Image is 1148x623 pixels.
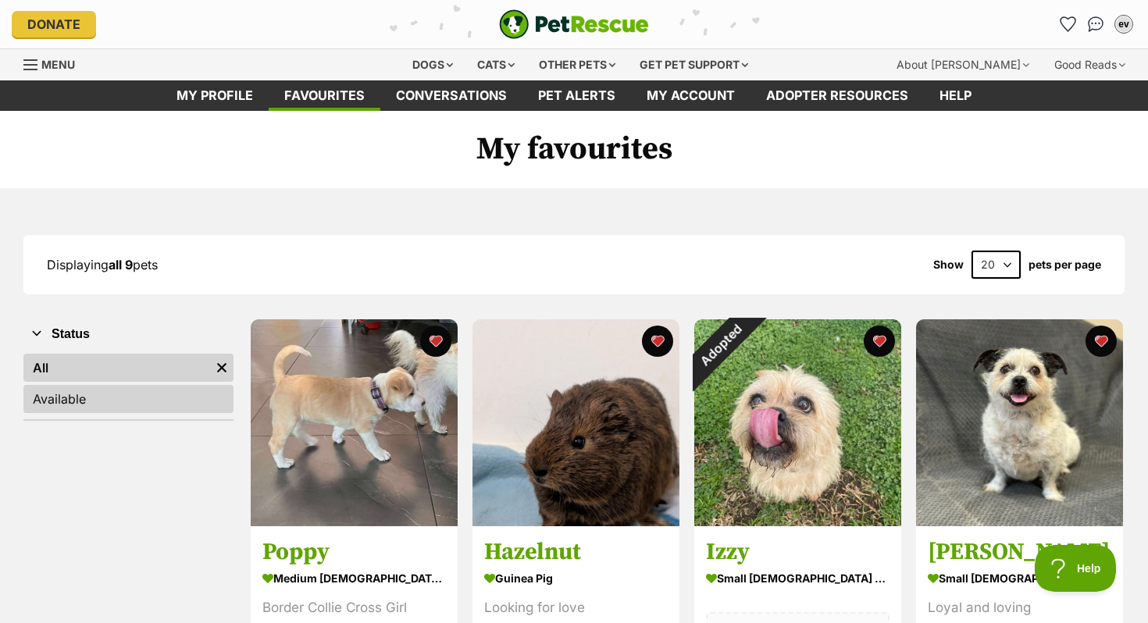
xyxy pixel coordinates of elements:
img: Izzy [694,319,901,526]
img: Poppy [251,319,458,526]
div: Border Collie Cross Girl [262,598,446,619]
img: chat-41dd97257d64d25036548639549fe6c8038ab92f7586957e7f3b1b290dea8141.svg [1088,16,1104,32]
a: All [23,354,210,382]
a: Adopter resources [750,80,924,111]
a: My profile [161,80,269,111]
div: medium [DEMOGRAPHIC_DATA] Dog [262,568,446,590]
img: logo-e224e6f780fb5917bec1dbf3a21bbac754714ae5b6737aabdf751b685950b380.svg [499,9,649,39]
label: pets per page [1029,258,1101,271]
div: Other pets [528,49,626,80]
strong: all 9 [109,257,133,272]
button: favourite [864,326,895,357]
div: Dogs [401,49,464,80]
div: Status [23,351,234,419]
a: Available [23,385,234,413]
a: Pet alerts [522,80,631,111]
span: Menu [41,58,75,71]
a: Conversations [1083,12,1108,37]
div: small [DEMOGRAPHIC_DATA] Dog [928,568,1111,590]
button: Status [23,324,234,344]
div: About [PERSON_NAME] [886,49,1040,80]
a: Donate [12,11,96,37]
div: Guinea Pig [484,568,668,590]
div: Adopted [674,299,767,392]
div: ev [1116,16,1132,32]
div: Get pet support [629,49,759,80]
a: My account [631,80,750,111]
iframe: Help Scout Beacon - Open [1035,545,1117,592]
h3: Izzy [706,538,890,568]
button: favourite [420,326,451,357]
ul: Account quick links [1055,12,1136,37]
div: Looking for love [484,598,668,619]
div: Good Reads [1043,49,1136,80]
div: Cats [466,49,526,80]
h3: Hazelnut [484,538,668,568]
a: Adopted [694,514,901,529]
span: Show [933,258,964,271]
a: Help [924,80,987,111]
div: small [DEMOGRAPHIC_DATA] Dog [706,568,890,590]
a: PetRescue [499,9,649,39]
button: favourite [642,326,673,357]
a: conversations [380,80,522,111]
a: Favourites [269,80,380,111]
img: Marty [916,319,1123,526]
img: Hazelnut [472,319,679,526]
span: Displaying pets [47,257,158,272]
div: Loyal and loving [928,598,1111,619]
h3: [PERSON_NAME] [928,538,1111,568]
h3: Poppy [262,538,446,568]
button: favourite [1086,326,1117,357]
a: Favourites [1055,12,1080,37]
a: Remove filter [210,354,234,382]
a: Menu [23,49,86,77]
button: My account [1111,12,1136,37]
